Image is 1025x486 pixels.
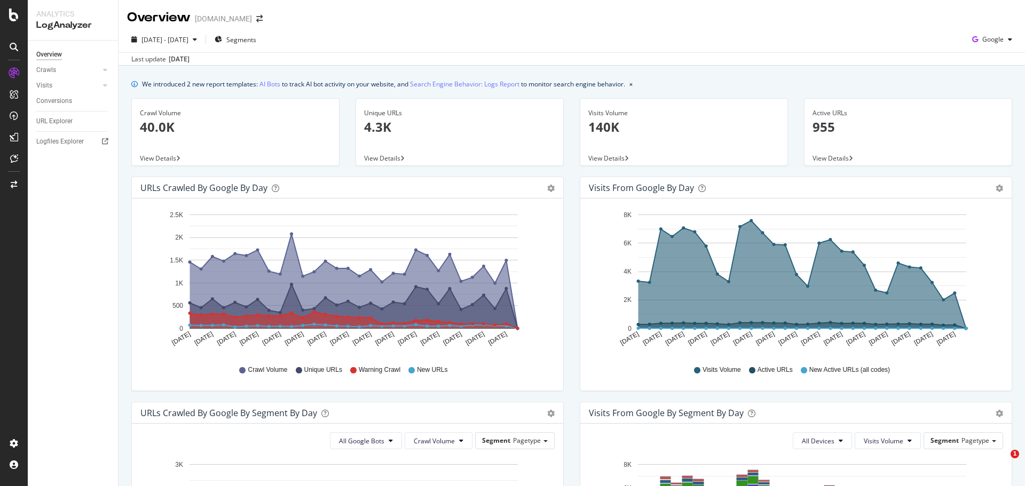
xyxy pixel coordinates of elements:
[179,325,183,332] text: 0
[36,49,62,60] div: Overview
[464,330,486,347] text: [DATE]
[1011,450,1019,458] span: 1
[248,365,287,375] span: Crawl Volume
[306,330,327,347] text: [DATE]
[140,207,551,355] svg: A chart.
[36,49,111,60] a: Overview
[855,432,921,449] button: Visits Volume
[414,436,455,445] span: Crawl Volume
[624,240,632,247] text: 6K
[687,330,708,347] text: [DATE]
[419,330,440,347] text: [DATE]
[36,116,111,127] a: URL Explorer
[36,136,84,147] div: Logfiles Explorer
[351,330,373,347] text: [DATE]
[238,330,259,347] text: [DATE]
[703,365,741,375] span: Visits Volume
[36,19,109,31] div: LogAnalyzer
[195,13,252,24] div: [DOMAIN_NAME]
[397,330,418,347] text: [DATE]
[931,436,959,445] span: Segment
[732,330,753,347] text: [DATE]
[405,432,472,449] button: Crawl Volume
[589,182,694,193] div: Visits from Google by day
[141,35,188,44] span: [DATE] - [DATE]
[547,410,555,417] div: gear
[588,154,625,163] span: View Details
[364,118,555,136] p: 4.3K
[627,76,635,92] button: close banner
[777,330,799,347] text: [DATE]
[709,330,731,347] text: [DATE]
[140,182,267,193] div: URLs Crawled by Google by day
[624,211,632,219] text: 8K
[216,330,237,347] text: [DATE]
[359,365,400,375] span: Warning Crawl
[589,408,744,418] div: Visits from Google By Segment By Day
[809,365,890,375] span: New Active URLs (all codes)
[845,330,866,347] text: [DATE]
[482,436,510,445] span: Segment
[813,118,1004,136] p: 955
[624,461,632,468] text: 8K
[36,80,52,91] div: Visits
[754,330,776,347] text: [DATE]
[664,330,685,347] text: [DATE]
[36,136,111,147] a: Logfiles Explorer
[256,15,263,22] div: arrow-right-arrow-left
[961,436,989,445] span: Pagetype
[417,365,447,375] span: New URLs
[170,257,183,264] text: 1.5K
[36,9,109,19] div: Analytics
[624,268,632,275] text: 4K
[169,54,190,64] div: [DATE]
[793,432,852,449] button: All Devices
[131,54,190,64] div: Last update
[226,35,256,44] span: Segments
[175,234,183,242] text: 2K
[330,432,402,449] button: All Google Bots
[800,330,821,347] text: [DATE]
[364,108,555,118] div: Unique URLs
[996,185,1003,192] div: gear
[868,330,889,347] text: [DATE]
[210,31,261,48] button: Segments
[304,365,342,375] span: Unique URLs
[758,365,793,375] span: Active URLs
[547,185,555,192] div: gear
[339,436,384,445] span: All Google Bots
[36,116,73,127] div: URL Explorer
[619,330,640,347] text: [DATE]
[170,330,192,347] text: [DATE]
[588,108,779,118] div: Visits Volume
[140,108,331,118] div: Crawl Volume
[589,207,999,355] svg: A chart.
[989,450,1014,475] iframe: Intercom live chat
[142,78,625,90] div: We introduced 2 new report templates: to track AI bot activity on your website, and to monitor se...
[890,330,912,347] text: [DATE]
[442,330,463,347] text: [DATE]
[624,297,632,304] text: 2K
[813,154,849,163] span: View Details
[802,436,834,445] span: All Devices
[36,65,100,76] a: Crawls
[935,330,957,347] text: [DATE]
[175,461,183,468] text: 3K
[364,154,400,163] span: View Details
[140,118,331,136] p: 40.0K
[410,78,519,90] a: Search Engine Behavior: Logs Report
[487,330,508,347] text: [DATE]
[813,108,1004,118] div: Active URLs
[329,330,350,347] text: [DATE]
[36,95,72,107] div: Conversions
[175,280,183,287] text: 1K
[588,118,779,136] p: 140K
[36,65,56,76] div: Crawls
[170,211,183,219] text: 2.5K
[140,408,317,418] div: URLs Crawled by Google By Segment By Day
[283,330,305,347] text: [DATE]
[864,436,903,445] span: Visits Volume
[968,31,1016,48] button: Google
